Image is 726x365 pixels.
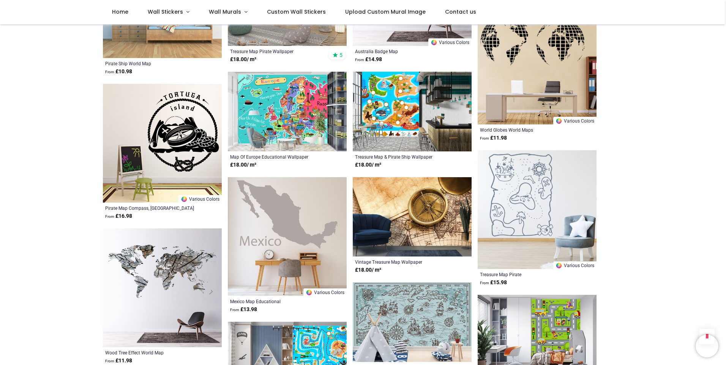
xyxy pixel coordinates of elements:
[428,38,472,46] a: Various Colors
[306,289,312,296] img: Color Wheel
[230,298,322,304] a: Mexico Map Educational
[478,150,597,269] img: Treasure Map Pirate Wall Sticker
[230,308,239,312] span: From
[353,282,472,362] img: Blue Pirate Map Caribbean Sea Wall Mural Wallpaper
[355,154,447,160] a: Treasure Map & Pirate Ship Wallpaper
[105,349,197,356] a: Wood Tree Effect World Map
[696,335,718,357] iframe: Brevo live chat
[480,279,507,286] strong: £ 15.98
[353,177,472,257] img: Vintage Treasure Map Wall Mural Wallpaper
[355,58,364,62] span: From
[105,60,197,66] a: Pirate Ship World Map
[103,228,222,347] img: Wood Tree Effect World Map Wall Sticker
[103,84,222,203] img: Pirate Map Compass, Tortuga Island Wall Sticker
[105,212,132,220] strong: £ 16.98
[105,70,114,74] span: From
[230,154,322,160] a: Map Of Europe Educational Wallpaper
[105,359,114,363] span: From
[355,259,447,265] a: Vintage Treasure Map Wallpaper
[230,56,256,63] strong: £ 18.00 / m²
[556,262,562,269] img: Color Wheel
[345,8,426,16] span: Upload Custom Mural Image
[355,48,447,54] a: Australia Badge Map
[105,205,197,211] a: Pirate Map Compass, [GEOGRAPHIC_DATA]
[355,56,382,63] strong: £ 14.98
[105,214,114,219] span: From
[353,72,472,151] img: Treasure Map & Pirate Ship Wall Mural Wallpaper
[230,306,257,313] strong: £ 13.98
[553,261,597,269] a: Various Colors
[105,357,132,365] strong: £ 11.98
[355,161,381,169] strong: £ 18.00 / m²
[480,134,507,142] strong: £ 11.98
[181,196,188,203] img: Color Wheel
[112,8,128,16] span: Home
[445,8,476,16] span: Contact us
[178,195,222,203] a: Various Colors
[267,8,326,16] span: Custom Wall Stickers
[148,8,183,16] span: Wall Stickers
[478,6,597,124] img: World Globes World Maps Wall Sticker
[228,177,347,296] img: Mexico Map Educational Wall Sticker
[431,39,437,46] img: Color Wheel
[303,288,347,296] a: Various Colors
[480,127,571,133] a: World Globes World Maps
[553,117,597,124] a: Various Colors
[556,118,562,124] img: Color Wheel
[228,72,347,151] img: Map Of Europe Educational Wall Mural Wallpaper
[339,52,342,58] span: 5
[105,68,132,76] strong: £ 10.98
[230,48,322,54] a: Treasure Map Pirate Wallpaper
[355,266,381,274] strong: £ 18.00 / m²
[480,281,489,285] span: From
[480,136,489,140] span: From
[230,161,256,169] strong: £ 18.00 / m²
[480,271,571,277] a: Treasure Map Pirate
[209,8,241,16] span: Wall Murals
